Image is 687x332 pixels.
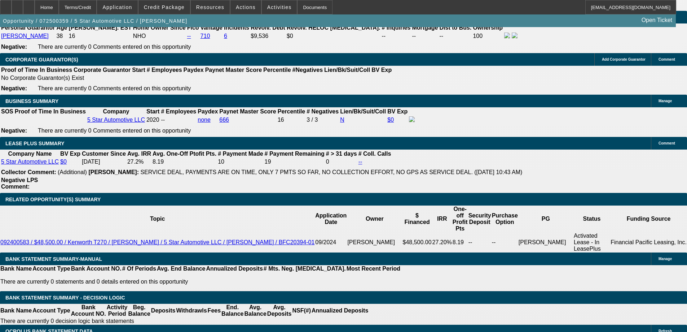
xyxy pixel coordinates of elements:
span: There are currently 0 Comments entered on this opportunity [38,85,191,91]
a: none [198,117,211,123]
b: #Negatives [292,67,323,73]
th: Account Type [32,265,71,272]
b: # Coll. Calls [358,151,391,157]
b: # > 31 days [326,151,357,157]
a: 5 Star Automotive LLC [87,117,145,123]
b: [PERSON_NAME]: [88,169,139,175]
img: facebook-icon.png [409,116,415,122]
th: Account Type [32,304,71,318]
th: Proof of Time In Business [1,66,72,74]
button: Actions [230,0,261,14]
b: Company [103,108,129,115]
b: Company Name [8,151,52,157]
span: Manage [659,257,672,261]
td: 10 [217,158,263,165]
b: Customer Since [82,151,126,157]
th: IRR [432,206,452,232]
div: 16 [278,117,305,123]
th: SOS [1,108,14,115]
th: Withdrawls [176,304,207,318]
b: Collector Comment: [1,169,56,175]
button: Credit Package [138,0,190,14]
img: linkedin-icon.png [512,33,518,38]
span: SERVICE DEAL, PAYMENTS ARE ON TIME, ONLY 7 PMTS SO FAR, NO COLLECTION EFFORT, NO GPS AS SERVICE D... [140,169,522,175]
span: There are currently 0 Comments entered on this opportunity [38,44,191,50]
th: Application Date [315,206,347,232]
span: Comment [659,57,675,61]
td: Activated Lease - In LeasePlus [573,232,610,253]
td: $0 [286,32,381,40]
b: Paydex [184,67,204,73]
b: Corporate Guarantor [74,67,131,73]
td: -- [412,32,439,40]
th: NSF(#) [292,304,311,318]
b: Percentile [263,67,291,73]
th: Bank Account NO. [71,304,106,318]
b: Revolv. Debt [251,25,285,31]
b: Percentile [278,108,305,115]
td: 100 [472,32,503,40]
th: Beg. Balance [128,304,150,318]
th: Status [573,206,610,232]
th: Bank Account NO. [71,265,122,272]
td: [PERSON_NAME] [518,232,573,253]
th: Most Recent Period [346,265,401,272]
td: -- [381,32,411,40]
a: [PERSON_NAME] [1,33,49,39]
th: End. Balance [221,304,244,318]
b: Mortgage [412,25,438,31]
span: Credit Package [144,4,185,10]
b: Negative: [1,85,27,91]
b: BV Exp [387,108,408,115]
b: BV Exp [371,67,392,73]
b: Lien/Bk/Suit/Coll [324,67,370,73]
button: Activities [262,0,297,14]
b: Lien/Bk/Suit/Coll [340,108,386,115]
span: Comment [659,141,675,145]
a: N [340,117,344,123]
b: Avg. IRR [127,151,151,157]
a: 6 [224,33,227,39]
b: # Payment Made [218,151,263,157]
span: CORPORATE GUARANTOR(S) [5,57,78,62]
a: -- [358,159,362,165]
b: # Inquiries [382,25,410,31]
th: Fees [207,304,221,318]
td: -- [468,232,492,253]
td: 0 [326,158,357,165]
b: Negative: [1,44,27,50]
b: Paydex [198,108,218,115]
th: Owner [347,206,402,232]
th: PG [518,206,573,232]
p: There are currently 0 statements and 0 details entered on this opportunity [0,279,400,285]
b: # Employees [161,108,196,115]
td: -- [492,232,518,253]
th: Avg. Balance [244,304,267,318]
span: LEASE PLUS SUMMARY [5,141,65,146]
td: 09/2024 [315,232,347,253]
a: -- [187,33,191,39]
th: Avg. Deposits [267,304,292,318]
th: Activity Period [106,304,128,318]
td: $9,536 [250,32,286,40]
span: Manage [659,99,672,103]
button: Resources [191,0,230,14]
td: $48,500.00 [402,232,432,253]
b: Incidents [224,25,249,31]
div: 3 / 3 [307,117,339,123]
span: Bank Statement Summary - Decision Logic [5,295,125,301]
b: # Payment Remaining [265,151,325,157]
th: # Mts. Neg. [MEDICAL_DATA]. [263,265,346,272]
a: $0 [60,159,67,165]
b: # Negatives [307,108,339,115]
span: Actions [236,4,256,10]
th: Deposits [151,304,176,318]
b: BV Exp [60,151,80,157]
b: Paynet Master Score [205,67,262,73]
a: 092400583 / $48,500.00 / Kenworth T270 / [PERSON_NAME] / 5 Star Automotive LLC / [PERSON_NAME] / ... [0,239,314,245]
a: 710 [201,33,210,39]
td: NHO [133,32,186,40]
td: [PERSON_NAME] [347,232,402,253]
td: 27.2% [127,158,151,165]
th: Proof of Time In Business [14,108,86,115]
